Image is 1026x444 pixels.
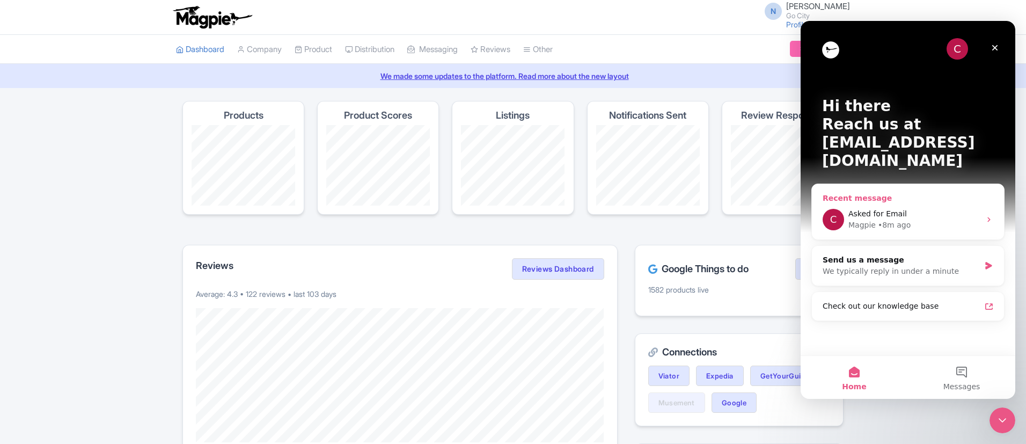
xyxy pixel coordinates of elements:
[171,5,254,29] img: logo-ab69f6fb50320c5b225c76a69d11143b.png
[990,407,1015,433] iframe: Intercom live chat
[786,1,850,11] span: [PERSON_NAME]
[344,110,412,121] h4: Product Scores
[786,12,850,19] small: Go City
[795,258,830,280] a: Hub
[496,110,530,121] h4: Listings
[765,3,782,20] span: N
[801,21,1015,399] iframe: Intercom live chat
[237,35,282,64] a: Company
[786,20,808,29] a: Profile
[196,260,233,271] h2: Reviews
[407,35,458,64] a: Messaging
[648,347,830,358] h2: Connections
[648,284,830,295] p: 1582 products live
[790,41,850,57] a: Subscription
[750,366,820,386] a: GetYourGuide
[609,110,686,121] h4: Notifications Sent
[712,392,757,413] a: Google
[176,35,224,64] a: Dashboard
[648,264,749,274] h2: Google Things to do
[6,70,1020,82] a: We made some updates to the platform. Read more about the new layout
[648,392,705,413] a: Musement
[648,366,690,386] a: Viator
[196,288,604,300] p: Average: 4.3 • 122 reviews • last 103 days
[295,35,332,64] a: Product
[523,35,553,64] a: Other
[696,366,744,386] a: Expedia
[741,110,824,121] h4: Review Responses
[512,258,604,280] a: Reviews Dashboard
[345,35,394,64] a: Distribution
[758,2,850,19] a: N [PERSON_NAME] Go City
[471,35,510,64] a: Reviews
[224,110,263,121] h4: Products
